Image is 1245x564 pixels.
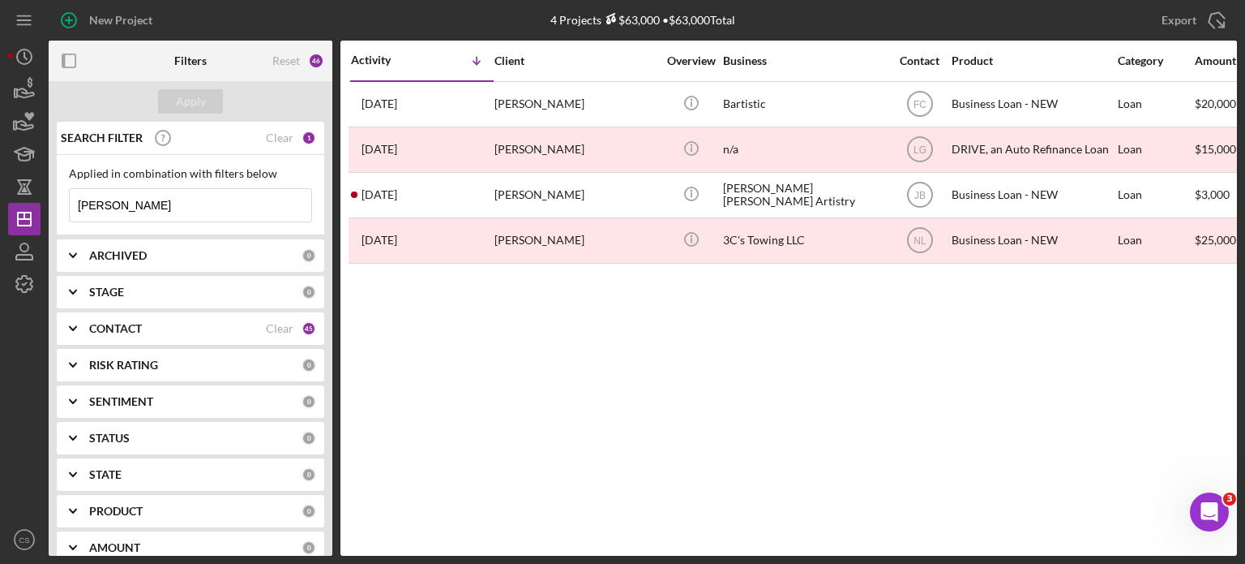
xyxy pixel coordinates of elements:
[952,174,1114,217] div: Business Loan - NEW
[302,394,316,409] div: 0
[1118,54,1193,67] div: Category
[158,89,223,114] button: Apply
[913,235,926,247] text: NL
[89,322,142,335] b: CONTACT
[661,54,721,67] div: Overview
[913,99,926,110] text: FC
[362,188,397,201] time: 2025-02-12 21:46
[550,13,735,27] div: 4 Projects • $63,000 Total
[913,144,926,156] text: LG
[1145,4,1237,37] button: Export
[89,359,158,372] b: RISK RATING
[89,468,122,481] b: STATE
[302,540,316,555] div: 0
[19,536,29,545] text: CS
[302,467,316,482] div: 0
[89,541,140,554] b: AMOUNT
[272,54,300,67] div: Reset
[1162,4,1196,37] div: Export
[302,285,316,299] div: 0
[302,431,316,446] div: 0
[952,219,1114,262] div: Business Loan - NEW
[723,219,885,262] div: 3C's Towing LLC
[494,128,657,171] div: [PERSON_NAME]
[362,97,397,110] time: 2025-08-26 20:00
[266,131,293,144] div: Clear
[494,54,657,67] div: Client
[1118,174,1193,217] div: Loan
[308,53,324,69] div: 46
[1118,128,1193,171] div: Loan
[494,83,657,126] div: [PERSON_NAME]
[302,358,316,372] div: 0
[302,504,316,519] div: 0
[723,54,885,67] div: Business
[952,128,1114,171] div: DRIVE, an Auto Refinance Loan
[174,54,207,67] b: Filters
[1118,83,1193,126] div: Loan
[89,4,152,37] div: New Project
[266,322,293,335] div: Clear
[176,89,206,114] div: Apply
[8,523,41,556] button: CS
[1190,493,1229,532] iframe: Intercom live chat
[49,4,169,37] button: New Project
[723,174,885,217] div: [PERSON_NAME] [PERSON_NAME] Artistry
[89,432,130,445] b: STATUS
[952,54,1114,67] div: Product
[601,13,660,27] div: $63,000
[89,286,124,299] b: STAGE
[723,128,885,171] div: n/a
[494,219,657,262] div: [PERSON_NAME]
[952,83,1114,126] div: Business Loan - NEW
[302,321,316,336] div: 45
[1195,97,1236,110] span: $20,000
[61,131,143,144] b: SEARCH FILTER
[89,505,143,518] b: PRODUCT
[1195,187,1230,201] span: $3,000
[302,248,316,263] div: 0
[351,54,422,67] div: Activity
[69,167,312,180] div: Applied in combination with filters below
[1223,493,1236,506] span: 3
[362,234,397,247] time: 2024-09-13 18:57
[723,83,885,126] div: Bartistic
[302,131,316,145] div: 1
[889,54,950,67] div: Contact
[1118,219,1193,262] div: Loan
[89,249,147,262] b: ARCHIVED
[89,395,153,408] b: SENTIMENT
[913,190,925,201] text: JB
[362,143,397,156] time: 2025-03-04 00:37
[494,174,657,217] div: [PERSON_NAME]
